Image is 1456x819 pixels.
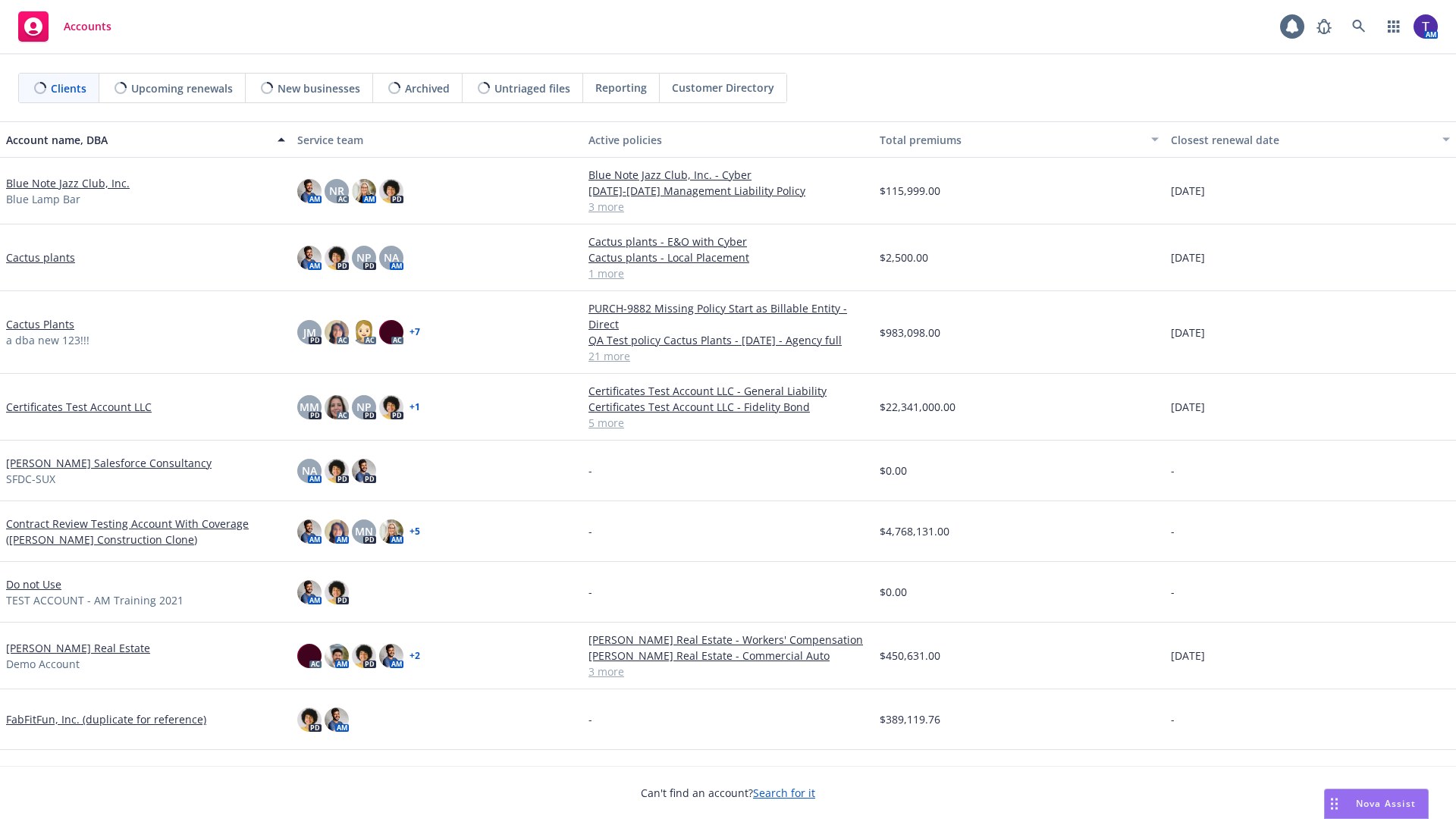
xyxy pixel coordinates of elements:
[409,403,420,412] a: + 1
[753,786,815,800] a: Search for it
[405,80,450,96] span: Archived
[379,320,403,344] img: photo
[6,471,55,487] span: SFDC-SUX
[352,644,376,668] img: photo
[12,5,118,48] a: Accounts
[588,249,868,265] a: Cactus plants - Local Placement
[588,711,592,727] span: -
[379,395,403,419] img: photo
[874,121,1165,158] button: Total premiums
[1356,797,1416,810] span: Nova Assist
[6,332,89,348] span: a dba new 123!!!
[329,183,344,199] span: NR
[302,463,317,479] span: NA
[588,632,868,648] a: [PERSON_NAME] Real Estate - Workers' Compensation
[588,199,868,215] a: 3 more
[880,249,928,265] span: $2,500.00
[880,711,940,727] span: $389,119.76
[297,644,322,668] img: photo
[1171,132,1433,148] div: Closest renewal date
[297,179,322,203] img: photo
[297,519,322,544] img: photo
[352,320,376,344] img: photo
[880,463,907,479] span: $0.00
[325,644,349,668] img: photo
[588,132,868,148] div: Active policies
[1171,325,1205,340] span: [DATE]
[131,80,233,96] span: Upcoming renewals
[6,516,285,548] a: Contract Review Testing Account With Coverage ([PERSON_NAME] Construction Clone)
[1165,121,1456,158] button: Closest renewal date
[1344,11,1374,42] a: Search
[325,459,349,483] img: photo
[588,463,592,479] span: -
[6,576,61,592] a: Do not Use
[588,265,868,281] a: 1 more
[1309,11,1339,42] a: Report a Bug
[356,249,372,265] span: NP
[588,234,868,249] a: Cactus plants - E&O with Cyber
[6,175,130,191] a: Blue Note Jazz Club, Inc.
[6,132,268,148] div: Account name, DBA
[588,648,868,664] a: [PERSON_NAME] Real Estate - Commercial Auto
[1171,183,1205,199] span: [DATE]
[297,708,322,732] img: photo
[379,644,403,668] img: photo
[588,167,868,183] a: Blue Note Jazz Club, Inc. - Cyber
[6,455,212,471] a: [PERSON_NAME] Salesforce Consultancy
[1171,648,1205,664] span: [DATE]
[1414,14,1438,39] img: photo
[1379,11,1409,42] a: Switch app
[880,648,940,664] span: $450,631.00
[880,523,949,539] span: $4,768,131.00
[6,656,80,672] span: Demo Account
[880,399,955,415] span: $22,341,000.00
[325,519,349,544] img: photo
[1171,463,1175,479] span: -
[379,519,403,544] img: photo
[494,80,570,96] span: Untriaged files
[356,399,372,415] span: NP
[6,592,184,608] span: TEST ACCOUNT - AM Training 2021
[880,584,907,600] span: $0.00
[588,584,592,600] span: -
[325,708,349,732] img: photo
[384,249,399,265] span: NA
[6,191,80,207] span: Blue Lamp Bar
[325,246,349,270] img: photo
[1171,399,1205,415] span: [DATE]
[1325,789,1344,818] div: Drag to move
[588,383,868,399] a: Certificates Test Account LLC - General Liability
[588,183,868,199] a: [DATE]-[DATE] Management Liability Policy
[880,325,940,340] span: $983,098.00
[588,332,868,348] a: QA Test policy Cactus Plants - [DATE] - Agency full
[325,580,349,604] img: photo
[595,80,647,96] span: Reporting
[352,179,376,203] img: photo
[1171,584,1175,600] span: -
[409,651,420,661] a: + 2
[588,415,868,431] a: 5 more
[64,20,111,33] span: Accounts
[6,249,75,265] a: Cactus plants
[1171,249,1205,265] span: [DATE]
[409,328,420,337] a: + 7
[6,640,150,656] a: [PERSON_NAME] Real Estate
[6,399,152,415] a: Certificates Test Account LLC
[325,320,349,344] img: photo
[379,179,403,203] img: photo
[297,246,322,270] img: photo
[300,399,319,415] span: MM
[409,527,420,536] a: + 5
[588,300,868,332] a: PURCH-9882 Missing Policy Start as Billable Entity - Direct
[588,348,868,364] a: 21 more
[588,523,592,539] span: -
[880,183,940,199] span: $115,999.00
[588,399,868,415] a: Certificates Test Account LLC - Fidelity Bond
[588,664,868,679] a: 3 more
[352,459,376,483] img: photo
